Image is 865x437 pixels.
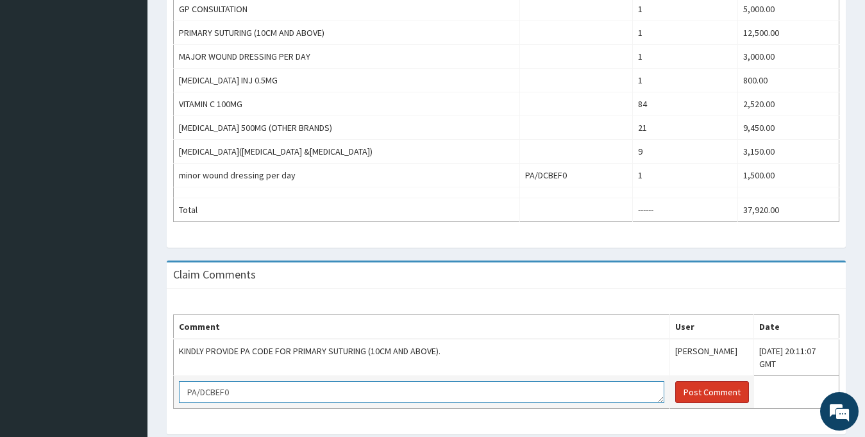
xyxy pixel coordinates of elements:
[179,381,664,403] textarea: PA/DCBEF0
[738,164,839,187] td: 1,500.00
[738,45,839,69] td: 3,000.00
[675,381,749,403] button: Post Comment
[174,21,520,45] td: PRIMARY SUTURING (10CM AND ABOVE)
[633,21,738,45] td: 1
[669,315,754,339] th: User
[633,116,738,140] td: 21
[633,45,738,69] td: 1
[174,45,520,69] td: MAJOR WOUND DRESSING PER DAY
[174,116,520,140] td: [MEDICAL_DATA] 500MG (OTHER BRANDS)
[738,69,839,92] td: 800.00
[738,116,839,140] td: 9,450.00
[669,339,754,376] td: [PERSON_NAME]
[174,69,520,92] td: [MEDICAL_DATA] INJ 0.5MG
[738,140,839,164] td: 3,150.00
[174,92,520,116] td: VITAMIN C 100MG
[754,339,839,376] td: [DATE] 20:11:07 GMT
[738,92,839,116] td: 2,520.00
[174,198,520,222] td: Total
[633,164,738,187] td: 1
[174,339,670,376] td: KINDLY PROVIDE PA CODE FOR PRIMARY SUTURING (10CM AND ABOVE).
[633,92,738,116] td: 84
[173,269,256,280] h3: Claim Comments
[633,198,738,222] td: ------
[633,140,738,164] td: 9
[174,164,520,187] td: minor wound dressing per day
[519,164,633,187] td: PA/DCBEF0
[633,69,738,92] td: 1
[174,315,670,339] th: Comment
[174,140,520,164] td: [MEDICAL_DATA]([MEDICAL_DATA] &[MEDICAL_DATA])
[738,198,839,222] td: 37,920.00
[738,21,839,45] td: 12,500.00
[754,315,839,339] th: Date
